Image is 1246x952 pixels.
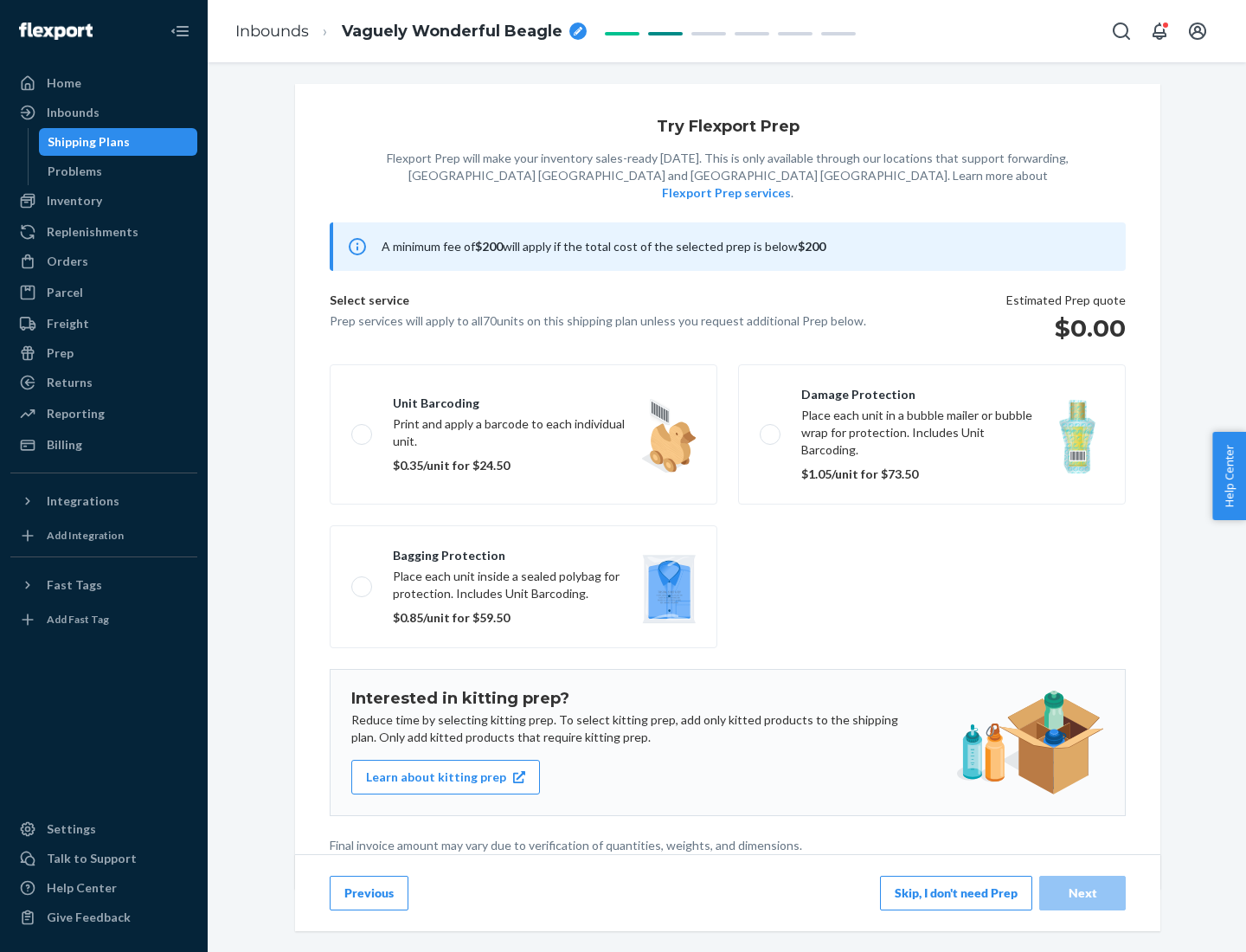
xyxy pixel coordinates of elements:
button: Open Search Box [1104,14,1139,48]
img: Flexport logo [19,23,93,40]
div: Next [1054,884,1111,902]
div: Fast Tags [47,576,102,594]
div: Orders [47,253,88,270]
b: $200 [798,239,825,254]
div: Home [47,74,81,92]
ol: breadcrumbs [222,6,601,57]
a: Inventory [10,187,197,215]
div: Shipping Plans [48,133,130,151]
a: Inbounds [235,22,309,41]
div: Give Feedback [47,909,131,926]
span: Vaguely Wonderful Beagle [342,21,562,43]
b: $200 [475,239,503,254]
button: Help Center [1212,432,1246,520]
div: Inventory [47,192,102,209]
p: Flexport Prep will make your inventory sales-ready [DATE]. This is only available through our loc... [387,150,1069,202]
div: Problems [48,163,102,180]
div: Returns [47,374,93,391]
a: Problems [39,158,198,185]
h1: $0.00 [1006,312,1126,344]
div: Integrations [47,492,119,510]
button: Open account menu [1180,14,1215,48]
div: Freight [47,315,89,332]
div: Reporting [47,405,105,422]
button: Skip, I don't need Prep [880,876,1032,910]
a: Replenishments [10,218,197,246]
button: Fast Tags [10,571,197,599]
a: Shipping Plans [39,128,198,156]
div: Parcel [47,284,83,301]
button: Learn about kitting prep [351,760,540,794]
a: Talk to Support [10,845,197,872]
button: Flexport Prep services [662,184,791,202]
a: Add Integration [10,522,197,550]
span: A minimum fee of will apply if the total cost of the selected prep is below [382,239,825,254]
div: Replenishments [47,223,138,241]
a: Inbounds [10,99,197,126]
p: Prep services will apply to all 70 units on this shipping plan unless you request additional Prep... [330,312,866,330]
div: Settings [47,820,96,838]
div: Add Integration [47,528,124,543]
button: Give Feedback [10,904,197,931]
div: Inbounds [47,104,100,121]
button: Open notifications [1142,14,1177,48]
a: Reporting [10,400,197,428]
button: Previous [330,876,408,910]
h1: Try Flexport Prep [657,119,800,136]
a: Freight [10,310,197,338]
div: Help Center [47,879,117,897]
div: Prep [47,344,74,362]
a: Parcel [10,279,197,306]
a: Add Fast Tag [10,606,197,634]
div: Add Fast Tag [47,612,109,627]
button: Close Navigation [163,14,197,48]
p: Select service [330,292,866,312]
p: Final invoice amount may vary due to verification of quantities, weights, and dimensions. [330,837,1126,854]
a: Returns [10,369,197,396]
a: Home [10,69,197,97]
div: Talk to Support [47,850,137,867]
a: Orders [10,248,197,275]
a: Help Center [10,874,197,902]
button: Next [1039,876,1126,910]
h1: Interested in kitting prep? [351,691,915,708]
div: Billing [47,436,82,453]
a: Billing [10,431,197,459]
a: Prep [10,339,197,367]
button: Integrations [10,487,197,515]
a: Settings [10,815,197,843]
p: Reduce time by selecting kitting prep. To select kitting prep, add only kitted products to the sh... [351,711,915,746]
p: Estimated Prep quote [1006,292,1126,309]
